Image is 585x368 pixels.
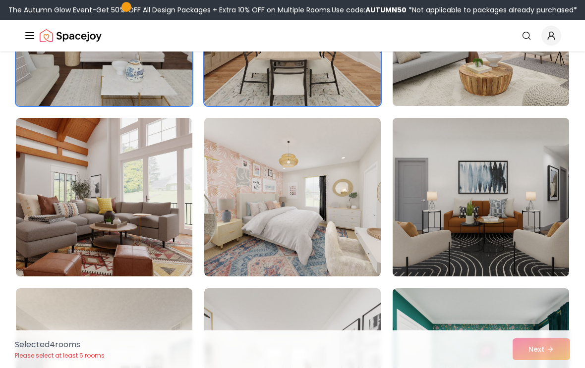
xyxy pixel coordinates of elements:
[40,26,102,46] a: Spacejoy
[332,5,407,15] span: Use code:
[24,20,561,52] nav: Global
[365,5,407,15] b: AUTUMN50
[393,118,569,276] img: Room room-9
[8,5,577,15] div: The Autumn Glow Event-Get 50% OFF All Design Packages + Extra 10% OFF on Multiple Rooms.
[15,352,105,360] p: Please select at least 5 rooms
[40,26,102,46] img: Spacejoy Logo
[16,118,192,276] img: Room room-7
[15,339,105,351] p: Selected 4 room s
[407,5,577,15] span: *Not applicable to packages already purchased*
[204,118,381,276] img: Room room-8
